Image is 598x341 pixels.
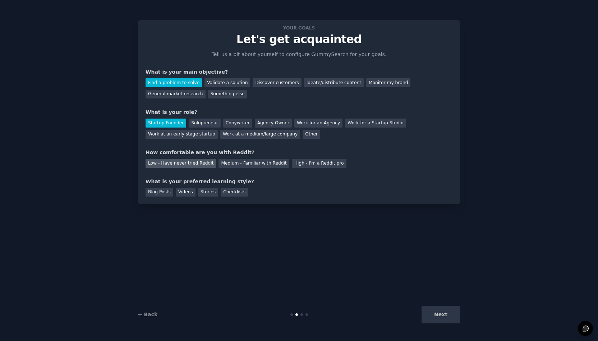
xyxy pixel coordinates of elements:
div: Other [303,130,320,139]
div: Something else [208,90,247,99]
div: Validate a solution [204,78,250,87]
div: Startup Founder [146,119,186,128]
div: Blog Posts [146,188,173,197]
p: Let's get acquainted [146,33,452,46]
span: Your goals [282,24,316,32]
div: Discover customers [253,78,301,87]
div: Agency Owner [255,119,292,128]
div: Work for a Startup Studio [345,119,406,128]
div: Medium - Familiar with Reddit [218,159,289,168]
div: Find a problem to solve [146,78,202,87]
div: General market research [146,90,206,99]
div: Monitor my brand [366,78,410,87]
div: Videos [176,188,195,197]
div: Solopreneur [189,119,220,128]
div: What is your role? [146,109,452,116]
div: What is your main objective? [146,68,452,76]
div: How comfortable are you with Reddit? [146,149,452,156]
div: High - I'm a Reddit pro [292,159,346,168]
a: ← Back [138,312,157,317]
p: Tell us a bit about yourself to configure GummySearch for your goals. [208,51,390,58]
div: Checklists [221,188,248,197]
div: What is your preferred learning style? [146,178,452,185]
div: Copywriter [223,119,252,128]
div: Low - Have never tried Reddit [146,159,216,168]
div: Work for an Agency [294,119,342,128]
div: Work at a medium/large company [220,130,300,139]
div: Work at an early stage startup [146,130,218,139]
div: Stories [198,188,218,197]
div: Ideate/distribute content [304,78,364,87]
